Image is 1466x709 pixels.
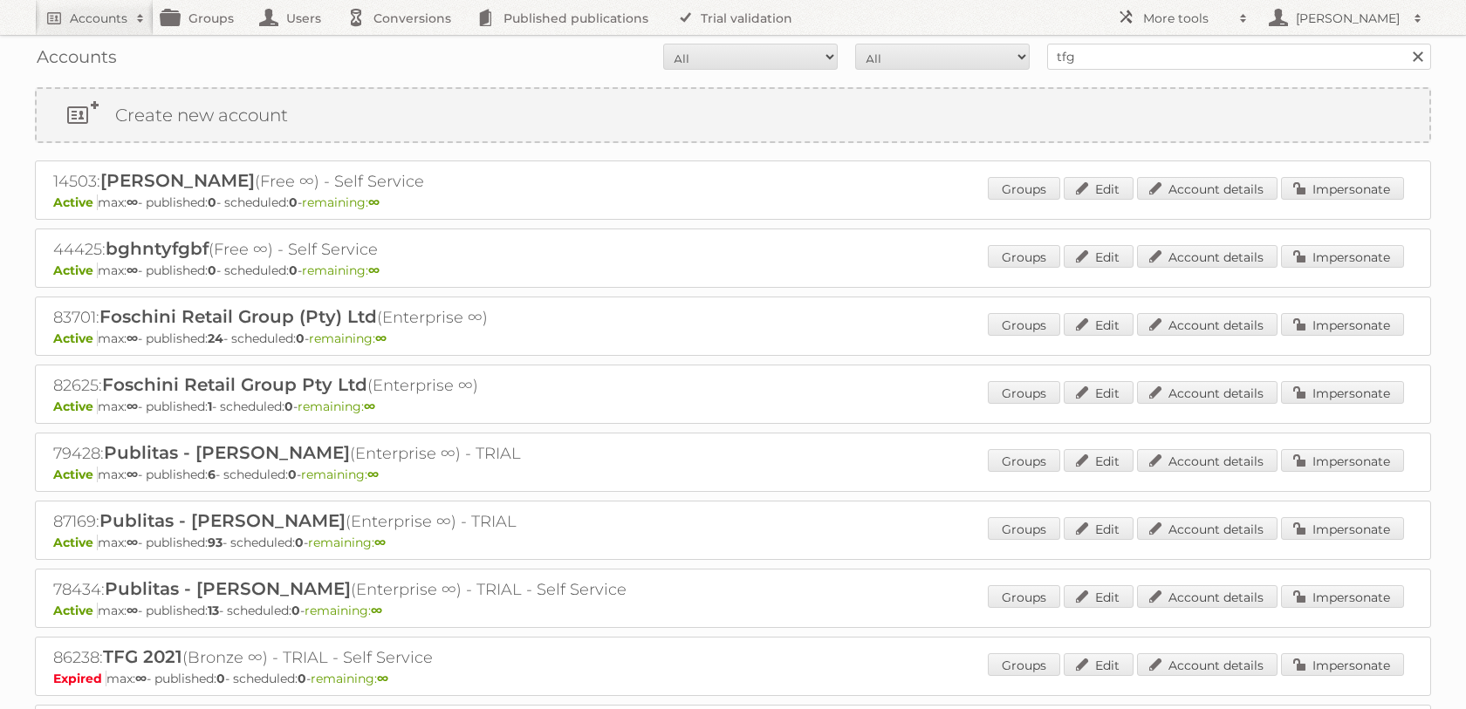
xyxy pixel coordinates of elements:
span: Publitas - [PERSON_NAME] [99,510,346,531]
a: Impersonate [1281,653,1404,676]
a: Account details [1137,245,1278,268]
a: Impersonate [1281,313,1404,336]
a: Groups [988,313,1060,336]
a: Edit [1064,449,1134,472]
a: Impersonate [1281,585,1404,608]
strong: 0 [208,194,216,210]
a: Edit [1064,653,1134,676]
a: Impersonate [1281,245,1404,268]
strong: 13 [208,603,219,618]
a: Edit [1064,381,1134,404]
strong: 0 [208,262,216,278]
p: max: - published: - scheduled: - [53,331,1413,346]
a: Impersonate [1281,177,1404,200]
a: Account details [1137,177,1278,200]
span: remaining: [305,603,382,618]
a: Groups [988,245,1060,268]
strong: ∞ [127,194,138,210]
p: max: - published: - scheduled: - [53,194,1413,210]
h2: 78434: (Enterprise ∞) - TRIAL - Self Service [53,578,664,601]
a: Groups [988,177,1060,200]
span: remaining: [302,262,380,278]
strong: ∞ [368,194,380,210]
a: Groups [988,653,1060,676]
strong: ∞ [127,399,138,414]
p: max: - published: - scheduled: - [53,262,1413,278]
strong: 93 [208,535,223,550]
strong: 0 [289,262,298,278]
a: Edit [1064,245,1134,268]
span: Active [53,535,98,550]
h2: 87169: (Enterprise ∞) - TRIAL [53,510,664,533]
strong: 0 [289,194,298,210]
strong: 0 [296,331,305,346]
a: Account details [1137,381,1278,404]
h2: 82625: (Enterprise ∞) [53,374,664,397]
span: Active [53,603,98,618]
a: Groups [988,585,1060,608]
strong: ∞ [135,671,147,686]
p: max: - published: - scheduled: - [53,467,1413,482]
h2: More tools [1143,10,1230,27]
strong: ∞ [368,262,380,278]
strong: ∞ [364,399,375,414]
span: Foschini Retail Group Pty Ltd [102,374,367,395]
span: remaining: [309,331,387,346]
strong: ∞ [375,331,387,346]
strong: ∞ [127,603,138,618]
strong: 0 [284,399,293,414]
a: Account details [1137,449,1278,472]
strong: ∞ [127,467,138,482]
span: remaining: [298,399,375,414]
p: max: - published: - scheduled: - [53,399,1413,414]
a: Create new account [37,89,1429,141]
p: max: - published: - scheduled: - [53,671,1413,686]
a: Groups [988,517,1060,540]
a: Edit [1064,313,1134,336]
a: Edit [1064,517,1134,540]
h2: 44425: (Free ∞) - Self Service [53,238,664,261]
span: Foschini Retail Group (Pty) Ltd [99,306,377,327]
span: Active [53,331,98,346]
strong: 6 [208,467,216,482]
h2: 86238: (Bronze ∞) - TRIAL - Self Service [53,646,664,669]
strong: ∞ [127,331,138,346]
strong: 0 [298,671,306,686]
strong: ∞ [367,467,379,482]
strong: 24 [208,331,223,346]
strong: ∞ [127,535,138,550]
a: Account details [1137,313,1278,336]
h2: 14503: (Free ∞) - Self Service [53,170,664,193]
a: Account details [1137,517,1278,540]
a: Impersonate [1281,517,1404,540]
h2: 83701: (Enterprise ∞) [53,306,664,329]
span: Active [53,467,98,482]
span: Active [53,262,98,278]
span: remaining: [302,194,380,210]
span: Active [53,194,98,210]
span: Expired [53,671,106,686]
strong: 0 [291,603,300,618]
span: TFG 2021 [103,646,182,667]
strong: 1 [208,399,212,414]
strong: 0 [216,671,225,686]
a: Edit [1064,585,1134,608]
span: Publitas - [PERSON_NAME] [105,578,351,599]
h2: 79428: (Enterprise ∞) - TRIAL [53,442,664,465]
a: Account details [1137,653,1278,676]
strong: ∞ [377,671,388,686]
p: max: - published: - scheduled: - [53,535,1413,550]
span: Publitas - [PERSON_NAME] [104,442,350,463]
a: Impersonate [1281,449,1404,472]
h2: [PERSON_NAME] [1291,10,1405,27]
span: remaining: [311,671,388,686]
a: Groups [988,449,1060,472]
a: Groups [988,381,1060,404]
span: bghntyfgbf [106,238,209,259]
span: Active [53,399,98,414]
span: remaining: [308,535,386,550]
span: remaining: [301,467,379,482]
span: [PERSON_NAME] [100,170,255,191]
strong: ∞ [127,262,138,278]
strong: ∞ [374,535,386,550]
